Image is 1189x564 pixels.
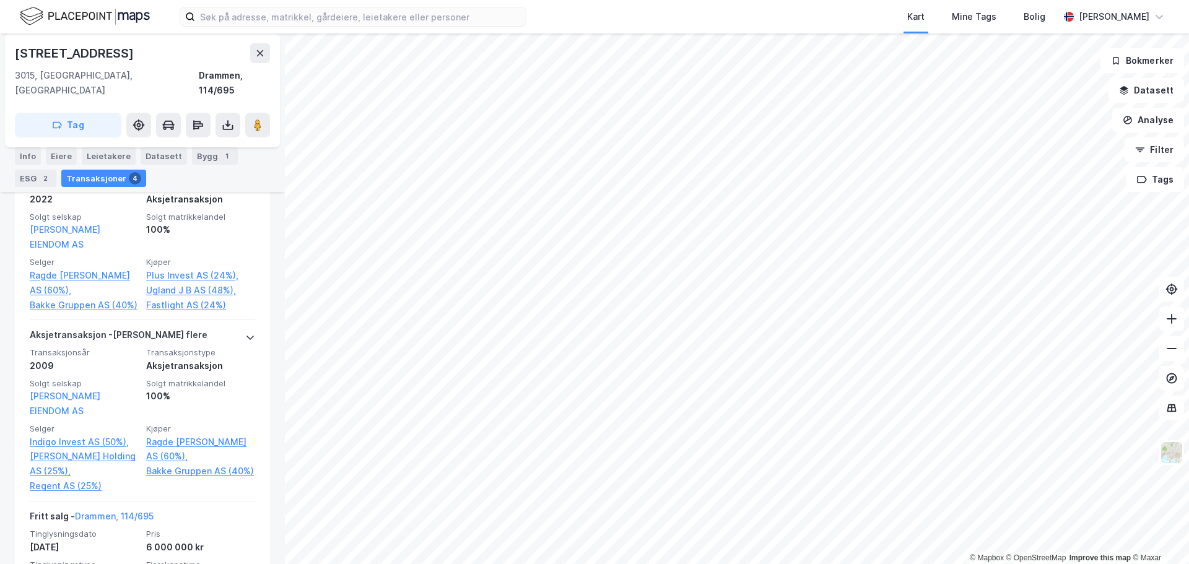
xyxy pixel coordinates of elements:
span: Solgt selskap [30,378,139,389]
div: Kart [907,9,925,24]
div: Kontrollprogram for chat [1127,505,1189,564]
span: Selger [30,423,139,434]
a: Plus Invest AS (24%), [146,268,255,283]
span: Kjøper [146,257,255,267]
a: Mapbox [970,553,1004,562]
div: 100% [146,389,255,404]
div: Eiere [46,147,77,165]
a: Fastlight AS (24%) [146,298,255,313]
button: Tag [15,113,121,137]
div: Datasett [141,147,187,165]
button: Analyse [1112,108,1184,132]
div: Transaksjoner [61,170,146,187]
a: Regent AS (25%) [30,479,139,493]
div: [DATE] [30,540,139,555]
div: [STREET_ADDRESS] [15,43,136,63]
input: Søk på adresse, matrikkel, gårdeiere, leietakere eller personer [195,7,526,26]
span: Solgt matrikkelandel [146,378,255,389]
div: 2009 [30,358,139,373]
a: Bakke Gruppen AS (40%) [146,464,255,479]
div: Drammen, 114/695 [199,68,270,98]
div: Mine Tags [952,9,996,24]
div: Aksjetransaksjon [146,358,255,373]
div: Info [15,147,41,165]
button: Datasett [1108,78,1184,103]
a: Ragde [PERSON_NAME] AS (60%), [30,268,139,298]
span: Pris [146,529,255,539]
div: Bygg [192,147,238,165]
a: Ugland J B AS (48%), [146,283,255,298]
span: Transaksjonsår [30,347,139,358]
div: Aksjetransaksjon - [PERSON_NAME] flere [30,328,207,347]
a: [PERSON_NAME] EIENDOM AS [30,391,100,416]
div: ESG [15,170,56,187]
span: Solgt selskap [30,212,139,222]
div: 6 000 000 kr [146,540,255,555]
div: 2 [39,172,51,184]
div: Bolig [1024,9,1045,24]
div: [PERSON_NAME] [1079,9,1149,24]
a: Ragde [PERSON_NAME] AS (60%), [146,435,255,464]
a: Drammen, 114/695 [75,511,154,521]
a: Bakke Gruppen AS (40%) [30,298,139,313]
div: 4 [129,172,141,184]
a: Improve this map [1069,553,1131,562]
button: Filter [1125,137,1184,162]
div: Fritt salg - [30,509,154,529]
div: Leietakere [82,147,136,165]
div: 100% [146,222,255,237]
div: Aksjetransaksjon [146,192,255,207]
span: Selger [30,257,139,267]
a: Indigo Invest AS (50%), [30,435,139,449]
span: Solgt matrikkelandel [146,212,255,222]
div: 2022 [30,192,139,207]
img: Z [1160,441,1183,464]
span: Kjøper [146,423,255,434]
a: [PERSON_NAME] Holding AS (25%), [30,449,139,479]
img: logo.f888ab2527a4732fd821a326f86c7f29.svg [20,6,150,27]
div: 1 [220,150,233,162]
div: 3015, [GEOGRAPHIC_DATA], [GEOGRAPHIC_DATA] [15,68,199,98]
a: OpenStreetMap [1006,553,1066,562]
span: Tinglysningsdato [30,529,139,539]
iframe: Chat Widget [1127,505,1189,564]
button: Tags [1126,167,1184,192]
a: [PERSON_NAME] EIENDOM AS [30,224,100,249]
span: Transaksjonstype [146,347,255,358]
button: Bokmerker [1100,48,1184,73]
